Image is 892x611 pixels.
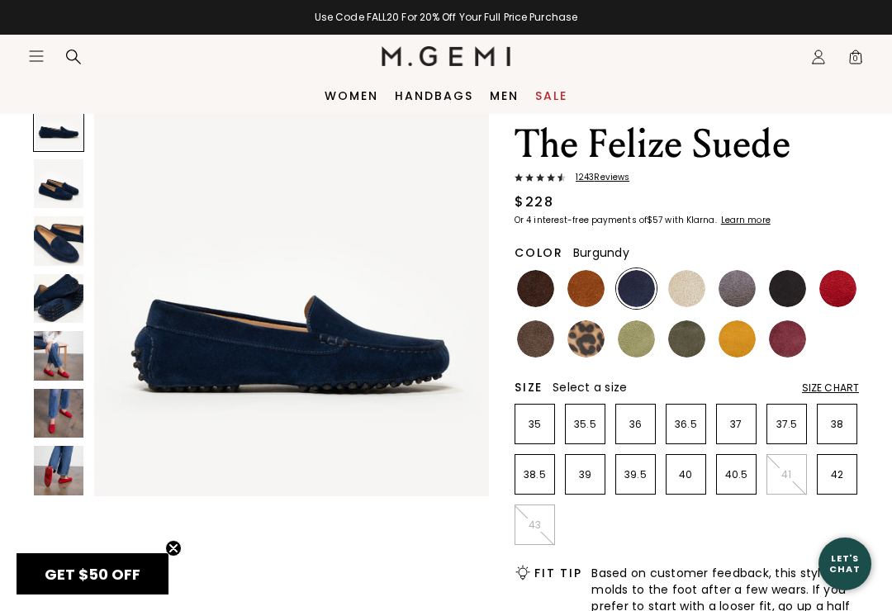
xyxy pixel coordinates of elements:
[767,468,806,481] p: 41
[566,173,629,182] span: 1243 Review s
[719,270,756,307] img: Gray
[515,173,859,186] a: 1243Reviews
[769,320,806,358] img: Burgundy
[818,468,856,481] p: 42
[566,468,605,481] p: 39
[325,89,378,102] a: Women
[719,320,756,358] img: Sunflower
[535,89,567,102] a: Sale
[515,192,553,212] div: $228
[667,468,705,481] p: 40
[818,418,856,431] p: 38
[566,418,605,431] p: 35.5
[45,564,140,585] span: GET $50 OFF
[719,216,771,225] a: Learn more
[34,216,83,266] img: The Felize Suede
[515,418,554,431] p: 35
[515,468,554,481] p: 38.5
[515,381,543,394] h2: Size
[34,159,83,209] img: The Felize Suede
[517,270,554,307] img: Chocolate
[382,46,511,66] img: M.Gemi
[34,274,83,324] img: The Felize Suede
[517,320,554,358] img: Mushroom
[515,246,563,259] h2: Color
[667,418,705,431] p: 36.5
[665,214,719,226] klarna-placement-style-body: with Klarna
[515,214,647,226] klarna-placement-style-body: Or 4 interest-free payments of
[94,101,490,496] img: The Felize Suede
[802,381,859,395] div: Size Chart
[847,52,864,69] span: 0
[34,331,83,381] img: The Felize Suede
[721,214,771,226] klarna-placement-style-cta: Learn more
[616,468,655,481] p: 39.5
[647,214,662,226] klarna-placement-style-amount: $57
[567,320,605,358] img: Leopard Print
[818,553,871,574] div: Let's Chat
[515,121,859,168] h1: The Felize Suede
[34,446,83,495] img: The Felize Suede
[819,270,856,307] img: Sunset Red
[618,270,655,307] img: Midnight Blue
[717,418,756,431] p: 37
[17,553,168,594] div: GET $50 OFFClose teaser
[668,270,705,307] img: Latte
[618,320,655,358] img: Pistachio
[28,48,45,64] button: Open site menu
[717,468,756,481] p: 40.5
[490,89,519,102] a: Men
[534,566,581,580] h2: Fit Tip
[395,89,473,102] a: Handbags
[769,270,806,307] img: Black
[668,320,705,358] img: Olive
[165,540,182,557] button: Close teaser
[767,418,806,431] p: 37.5
[553,379,627,395] span: Select a size
[567,270,605,307] img: Saddle
[34,389,83,438] img: The Felize Suede
[616,418,655,431] p: 36
[515,519,554,532] p: 43
[573,244,629,261] span: Burgundy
